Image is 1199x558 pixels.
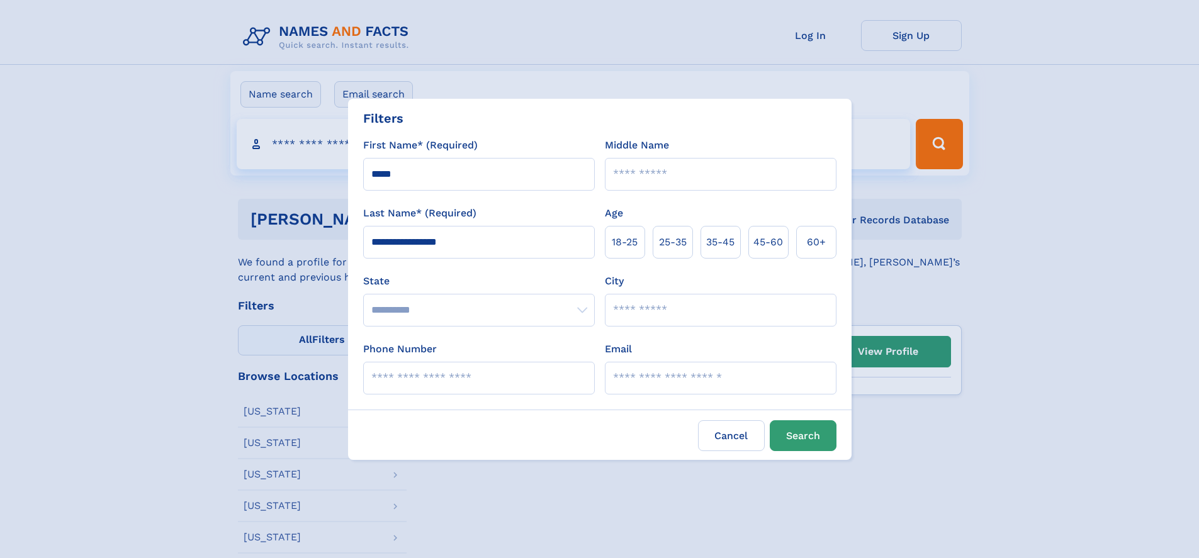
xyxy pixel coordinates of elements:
label: Age [605,206,623,221]
span: 45‑60 [753,235,783,250]
label: Cancel [698,420,765,451]
label: First Name* (Required) [363,138,478,153]
label: State [363,274,595,289]
button: Search [770,420,836,451]
span: 60+ [807,235,826,250]
label: Middle Name [605,138,669,153]
div: Filters [363,109,403,128]
label: Email [605,342,632,357]
span: 25‑35 [659,235,687,250]
span: 35‑45 [706,235,735,250]
label: Phone Number [363,342,437,357]
label: City [605,274,624,289]
label: Last Name* (Required) [363,206,476,221]
span: 18‑25 [612,235,638,250]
